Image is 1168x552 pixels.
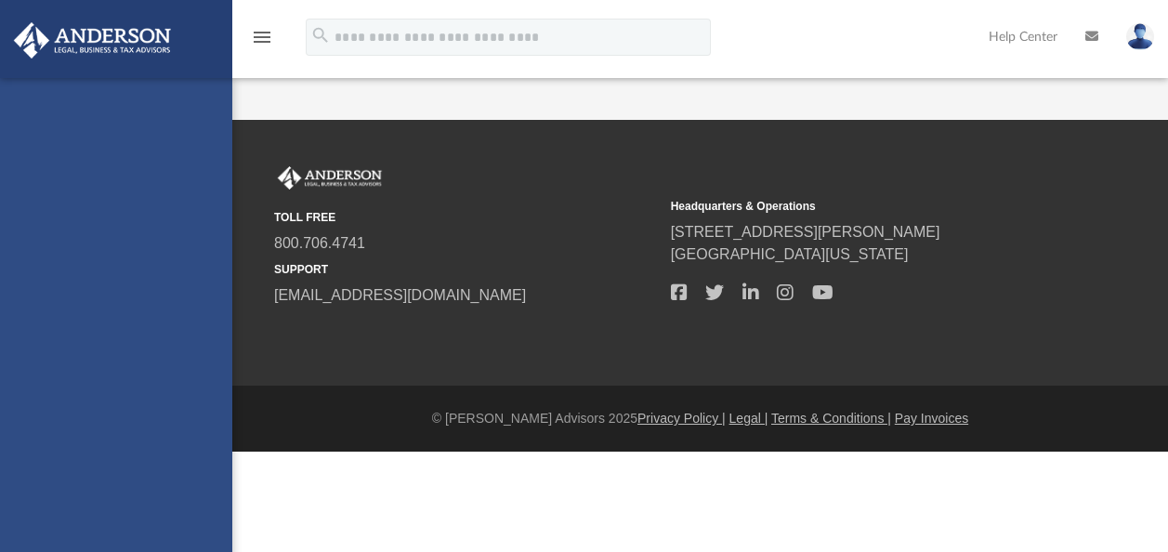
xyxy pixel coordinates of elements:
img: Anderson Advisors Platinum Portal [8,22,177,59]
a: Legal | [729,411,768,426]
img: User Pic [1126,23,1154,50]
a: 800.706.4741 [274,235,365,251]
i: menu [251,26,273,48]
img: Anderson Advisors Platinum Portal [274,166,386,191]
a: menu [251,35,273,48]
a: [EMAIL_ADDRESS][DOMAIN_NAME] [274,287,526,303]
i: search [310,25,331,46]
small: SUPPORT [274,261,658,278]
a: Pay Invoices [895,411,968,426]
small: Headquarters & Operations [671,198,1055,215]
a: Privacy Policy | [637,411,726,426]
div: © [PERSON_NAME] Advisors 2025 [232,409,1168,428]
a: [STREET_ADDRESS][PERSON_NAME] [671,224,940,240]
a: Terms & Conditions | [771,411,891,426]
a: [GEOGRAPHIC_DATA][US_STATE] [671,246,909,262]
small: TOLL FREE [274,209,658,226]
